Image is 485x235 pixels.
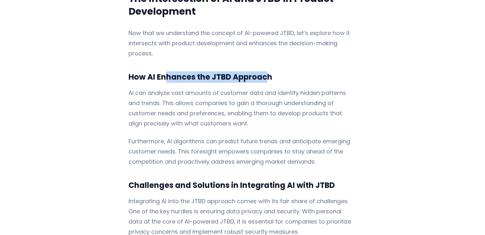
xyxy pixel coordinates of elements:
[129,28,356,59] p: Now that we understand the concept of AI-powered JTBD, let’s explore how it intersects with produ...
[129,136,356,167] p: Furthermore, AI algorithms can predict future trends and anticipate emerging customer needs. This...
[129,88,356,129] p: AI can analyze vast amounts of customer data and identify hidden patterns and trends. This allows...
[129,180,356,191] h3: Challenges and Solutions in Integrating AI with JTBD
[129,71,356,83] h3: How AI Enhances the JTBD Approach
